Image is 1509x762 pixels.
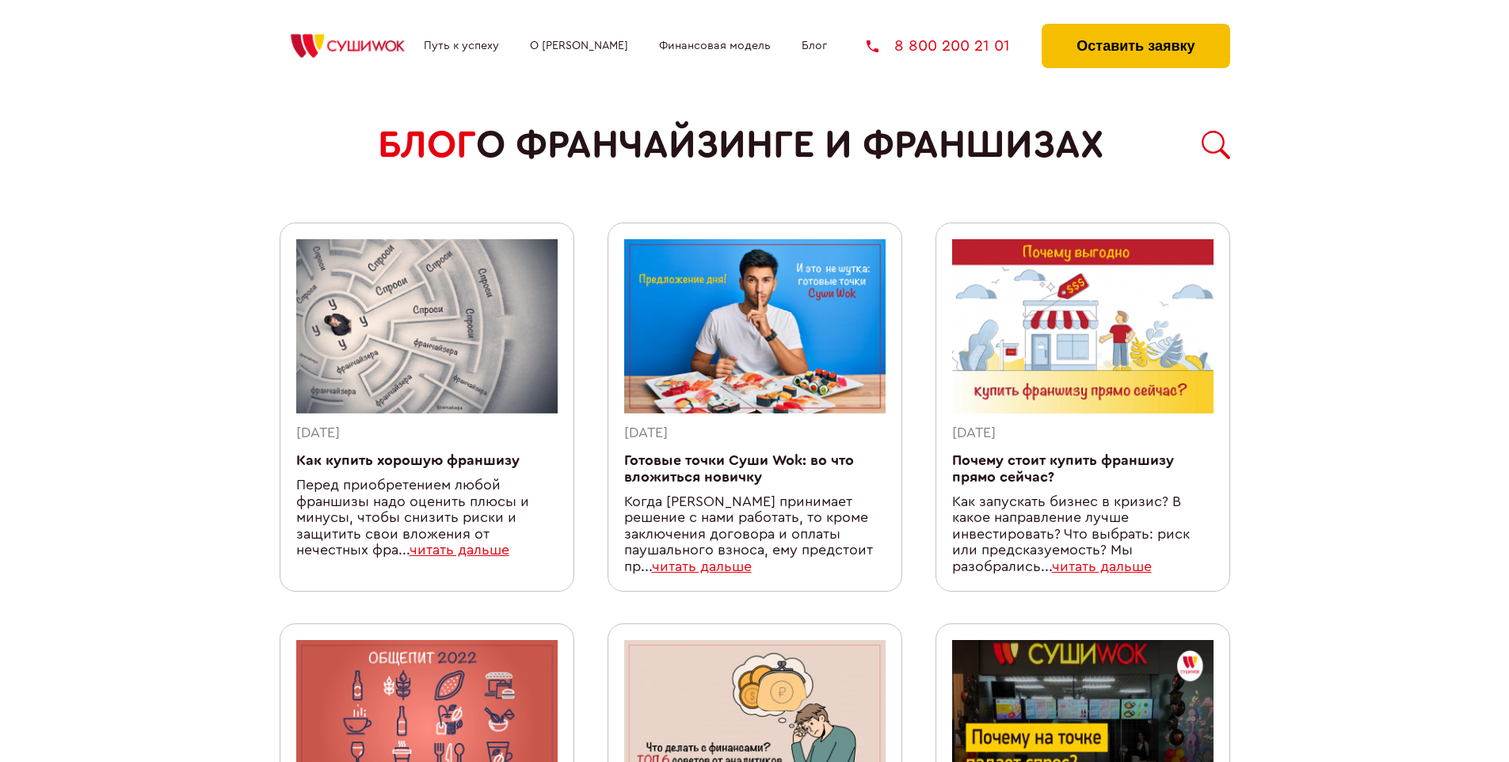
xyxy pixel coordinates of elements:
a: Как купить хорошую франшизу [296,454,520,467]
div: Как запускать бизнес в кризис? В какое направление лучше инвестировать? Что выбрать: риск или пре... [952,494,1214,576]
span: 8 800 200 21 01 [894,38,1010,54]
div: [DATE] [624,425,886,442]
a: Готовые точки Суши Wok: во что вложиться новичку [624,454,854,484]
button: Оставить заявку [1042,24,1229,68]
a: читать дальше [410,543,509,557]
a: читать дальше [652,560,752,573]
a: Путь к успеху [424,40,499,52]
div: [DATE] [952,425,1214,442]
div: [DATE] [296,425,558,442]
div: Когда [PERSON_NAME] принимает решение с нами работать, то кроме заключения договора и оплаты пауш... [624,494,886,576]
a: О [PERSON_NAME] [530,40,628,52]
a: читать дальше [1052,560,1152,573]
a: Блог [802,40,827,52]
a: Почему стоит купить франшизу прямо сейчас? [952,454,1174,484]
span: о франчайзинге и франшизах [476,124,1103,167]
div: Перед приобретением любой франшизы надо оценить плюсы и минусы, чтобы снизить риски и защитить св... [296,478,558,559]
span: БЛОГ [378,124,476,167]
a: Финансовая модель [659,40,771,52]
a: 8 800 200 21 01 [867,38,1010,54]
